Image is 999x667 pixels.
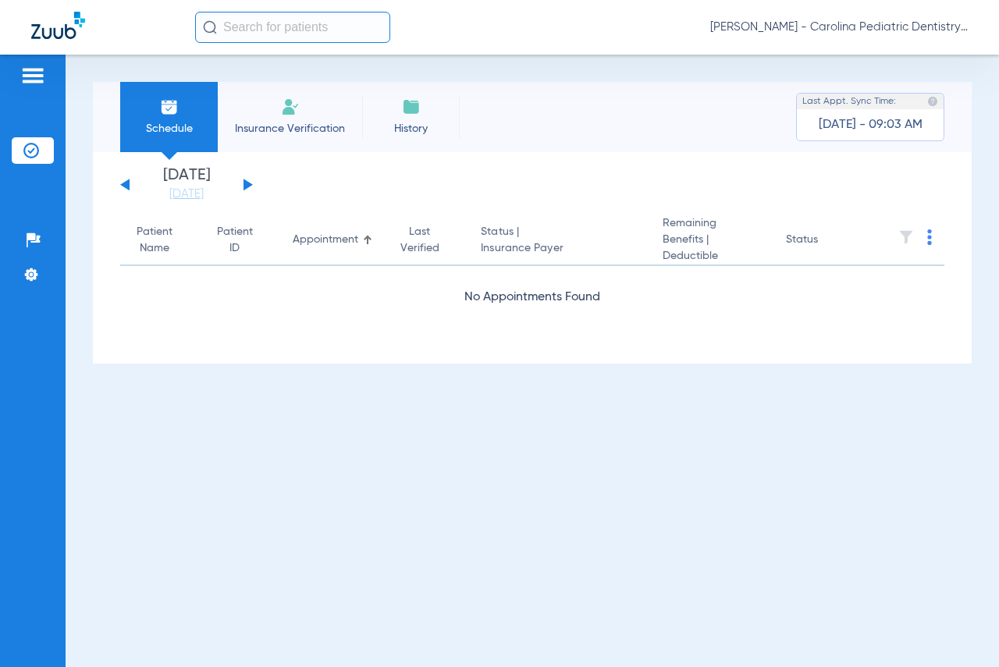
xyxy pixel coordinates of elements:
[481,240,637,257] span: Insurance Payer
[650,215,773,266] th: Remaining Benefits |
[160,98,179,116] img: Schedule
[819,117,923,133] span: [DATE] - 09:03 AM
[398,224,457,257] div: Last Verified
[374,121,448,137] span: History
[31,12,85,39] img: Zuub Logo
[710,20,968,35] span: [PERSON_NAME] - Carolina Pediatric Dentistry
[216,224,268,257] div: Patient ID
[293,232,358,248] div: Appointment
[133,224,177,257] div: Patient Name
[120,288,944,307] div: No Appointments Found
[402,98,421,116] img: History
[195,12,390,43] input: Search for patients
[216,224,254,257] div: Patient ID
[927,229,932,245] img: group-dot-blue.svg
[293,232,373,248] div: Appointment
[468,215,649,266] th: Status |
[663,248,761,264] span: Deductible
[203,20,217,34] img: Search Icon
[898,229,914,245] img: filter.svg
[398,224,443,257] div: Last Verified
[927,96,938,107] img: last sync help info
[140,186,233,202] a: [DATE]
[773,215,879,266] th: Status
[229,121,350,137] span: Insurance Verification
[20,66,45,85] img: hamburger-icon
[802,94,896,109] span: Last Appt. Sync Time:
[281,98,300,116] img: Manual Insurance Verification
[133,224,191,257] div: Patient Name
[132,121,206,137] span: Schedule
[140,168,233,202] li: [DATE]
